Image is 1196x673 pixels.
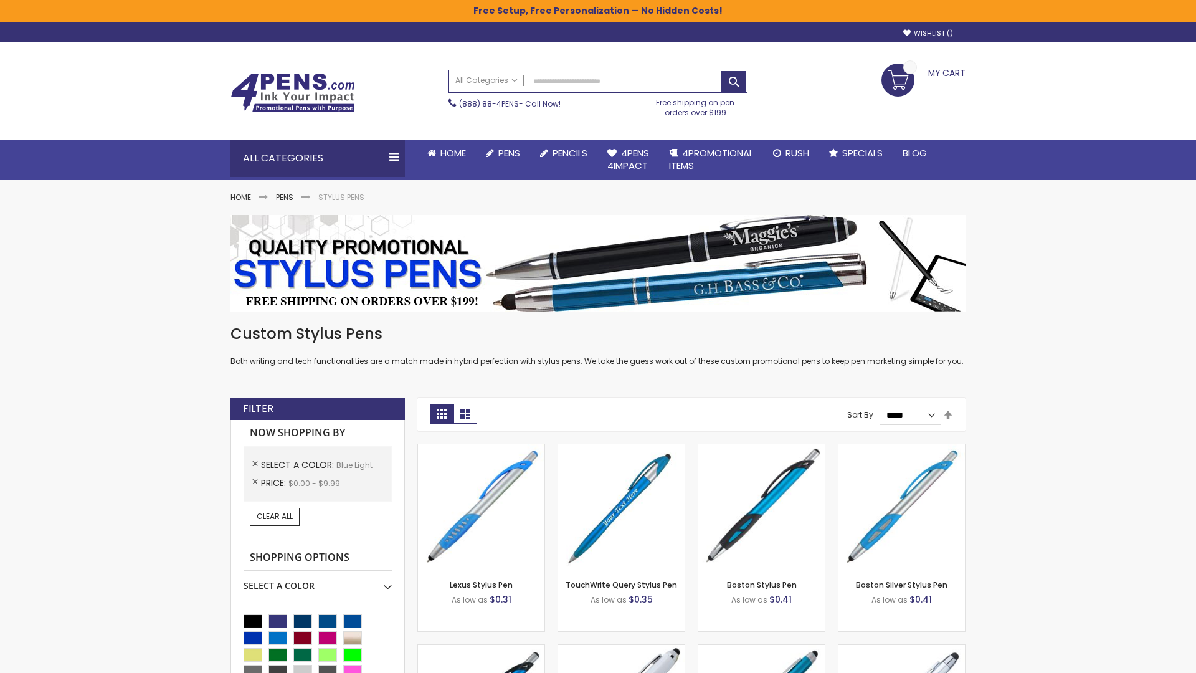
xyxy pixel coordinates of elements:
[698,644,825,655] a: Lory Metallic Stylus Pen-Blue - Light
[230,192,251,203] a: Home
[476,140,530,167] a: Pens
[498,146,520,160] span: Pens
[455,75,518,85] span: All Categories
[669,146,753,172] span: 4PROMOTIONAL ITEMS
[856,580,947,590] a: Boston Silver Stylus Pen
[727,580,797,590] a: Boston Stylus Pen
[871,594,908,605] span: As low as
[558,644,685,655] a: Kimberly Logo Stylus Pens-LT-Blue
[450,580,513,590] a: Lexus Stylus Pen
[903,29,953,38] a: Wishlist
[893,140,937,167] a: Blog
[763,140,819,167] a: Rush
[842,146,883,160] span: Specials
[230,324,966,367] div: Both writing and tech functionalities are a match made in hybrid perfection with stylus pens. We ...
[847,409,873,420] label: Sort By
[558,444,685,571] img: TouchWrite Query Stylus Pen-Blue Light
[230,140,405,177] div: All Categories
[452,594,488,605] span: As low as
[629,593,653,606] span: $0.35
[731,594,767,605] span: As low as
[261,477,288,489] span: Price
[288,478,340,489] span: $0.00 - $9.99
[430,404,453,424] strong: Grid
[698,444,825,454] a: Boston Stylus Pen-Blue - Light
[597,140,659,180] a: 4Pens4impact
[566,580,677,590] a: TouchWrite Query Stylus Pen
[230,324,966,344] h1: Custom Stylus Pens
[418,444,544,571] img: Lexus Stylus Pen-Blue - Light
[449,70,524,91] a: All Categories
[244,420,392,446] strong: Now Shopping by
[838,644,965,655] a: Silver Cool Grip Stylus Pen-Blue - Light
[459,98,519,109] a: (888) 88-4PENS
[530,140,597,167] a: Pencils
[417,140,476,167] a: Home
[490,593,511,606] span: $0.31
[276,192,293,203] a: Pens
[230,73,355,113] img: 4Pens Custom Pens and Promotional Products
[643,93,748,118] div: Free shipping on pen orders over $199
[838,444,965,571] img: Boston Silver Stylus Pen-Blue - Light
[418,644,544,655] a: Lexus Metallic Stylus Pen-Blue - Light
[909,593,932,606] span: $0.41
[607,146,649,172] span: 4Pens 4impact
[243,402,273,416] strong: Filter
[838,444,965,454] a: Boston Silver Stylus Pen-Blue - Light
[257,511,293,522] span: Clear All
[230,215,966,312] img: Stylus Pens
[769,593,792,606] span: $0.41
[698,444,825,571] img: Boston Stylus Pen-Blue - Light
[591,594,627,605] span: As low as
[336,460,373,470] span: Blue Light
[819,140,893,167] a: Specials
[659,140,763,180] a: 4PROMOTIONALITEMS
[318,192,364,203] strong: Stylus Pens
[418,444,544,454] a: Lexus Stylus Pen-Blue - Light
[261,459,336,471] span: Select A Color
[558,444,685,454] a: TouchWrite Query Stylus Pen-Blue Light
[244,545,392,571] strong: Shopping Options
[250,508,300,525] a: Clear All
[903,146,927,160] span: Blog
[440,146,466,160] span: Home
[553,146,587,160] span: Pencils
[244,571,392,592] div: Select A Color
[785,146,809,160] span: Rush
[459,98,561,109] span: - Call Now!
